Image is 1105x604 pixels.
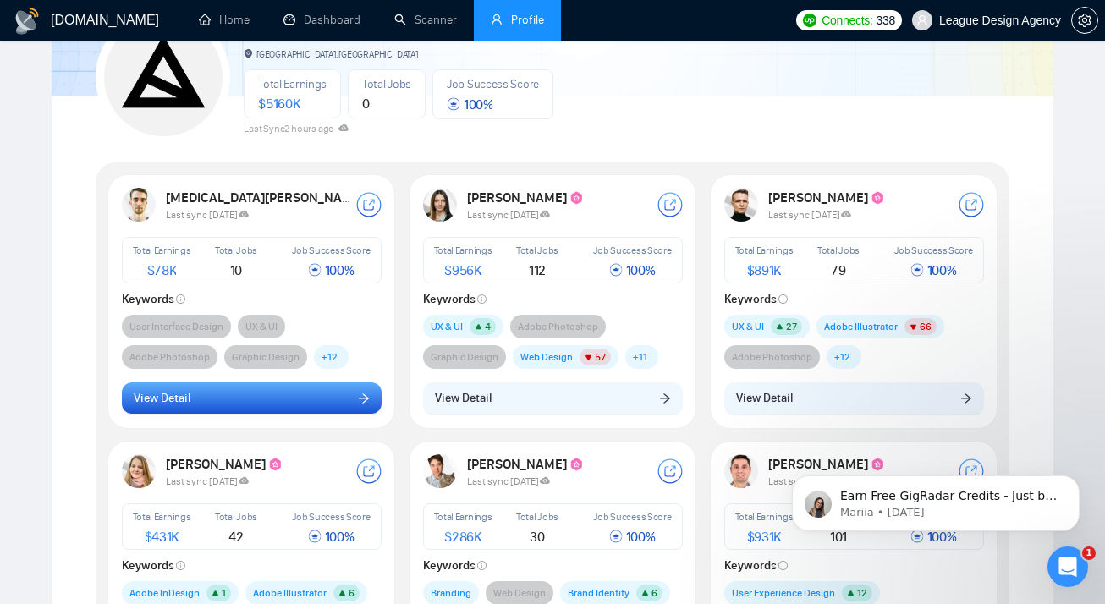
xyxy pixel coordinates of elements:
span: arrow-right [659,392,671,404]
span: Adobe Photoshop [129,349,210,365]
span: info-circle [176,294,185,304]
img: top_rated_plus [569,458,585,473]
span: View Detail [134,389,190,408]
span: UX & UI [732,318,764,335]
img: top_rated_plus [871,191,886,206]
span: Total Earnings [735,511,794,523]
strong: [PERSON_NAME] [166,456,283,472]
span: Last sync [DATE] [467,209,551,221]
span: 30 [530,529,544,545]
img: USER [423,188,457,222]
span: 100 % [609,262,656,278]
span: Job Success Score [292,244,371,256]
span: Last sync [DATE] [166,209,250,221]
span: User Experience Design [732,585,835,601]
img: USER [724,454,758,488]
span: $ 431K [145,529,179,545]
span: 12 [857,587,867,599]
button: View Detailarrow-right [724,382,984,415]
span: 79 [831,262,845,278]
span: Last sync [DATE] [467,475,551,487]
a: searchScanner [394,13,457,27]
span: Graphic Design [232,349,300,365]
img: USER [122,454,156,488]
span: Job Success Score [292,511,371,523]
span: Total Jobs [362,77,411,91]
span: Web Design [520,349,573,365]
span: $ 78K [147,262,177,278]
span: Job Success Score [447,77,539,91]
span: + 11 [633,349,647,365]
span: Brand Identity [568,585,629,601]
span: Adobe Illustrator [824,318,898,335]
iframe: Intercom live chat [1047,546,1088,587]
span: 1 [222,587,226,599]
span: Total Earnings [735,244,794,256]
span: Total Earnings [258,77,327,91]
span: $ 931K [747,529,782,545]
strong: [PERSON_NAME] [467,456,585,472]
span: user [491,14,503,25]
span: 100 % [910,262,957,278]
strong: Keywords [423,558,487,573]
span: info-circle [477,294,487,304]
span: Total Jobs [215,244,257,256]
a: setting [1071,14,1098,27]
button: setting [1071,7,1098,34]
span: user [916,14,928,26]
strong: [PERSON_NAME] [768,189,886,206]
span: Job Success Score [894,244,973,256]
span: 112 [529,262,546,278]
button: View Detailarrow-right [423,382,683,415]
span: environment [244,49,253,58]
span: 0 [362,96,370,112]
img: USER [423,454,457,488]
span: Last Sync 2 hours ago [244,123,349,135]
strong: Keywords [122,558,186,573]
span: $ 5160K [258,96,300,112]
span: 1 [1082,546,1096,560]
span: 66 [920,321,932,332]
span: Branding [431,585,471,601]
span: Web Design [493,585,546,601]
span: Total Earnings [133,511,191,523]
span: Total Jobs [215,511,257,523]
iframe: Intercom notifications message [767,440,1105,558]
span: $ 286K [444,529,481,545]
img: logo [14,8,41,35]
span: Adobe Photoshop [732,349,812,365]
span: arrow-right [960,392,972,404]
span: setting [1072,14,1097,27]
img: USER [724,188,758,222]
span: + 12 [322,349,338,365]
span: 100 % [447,96,493,113]
span: 100 % [609,529,656,545]
span: 6 [349,587,355,599]
a: homeHome [199,13,250,27]
span: 100 % [308,262,355,278]
img: upwork-logo.png [803,14,816,27]
button: View Detailarrow-right [122,382,382,415]
span: arrow-right [358,392,370,404]
span: Adobe Photoshop [518,318,598,335]
span: + 12 [834,349,850,365]
span: Connects: [822,11,872,30]
strong: Keywords [423,292,487,306]
span: $ 956K [444,262,481,278]
strong: [MEDICAL_DATA][PERSON_NAME] [166,189,382,206]
span: UX & UI [431,318,463,335]
span: 338 [877,11,895,30]
span: 42 [228,529,243,545]
a: dashboardDashboard [283,13,360,27]
span: 6 [651,587,657,599]
img: top_rated_plus [569,191,585,206]
span: 57 [595,351,606,363]
span: Last sync [DATE] [768,209,852,221]
span: UX & UI [245,318,278,335]
span: Total Jobs [516,244,558,256]
span: Total Jobs [817,244,860,256]
span: View Detail [736,389,793,408]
